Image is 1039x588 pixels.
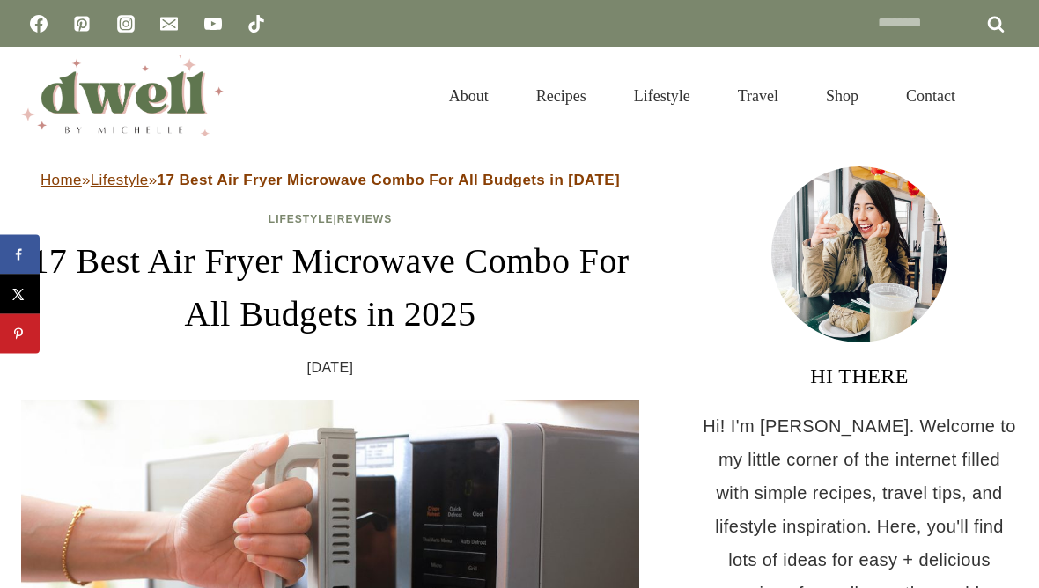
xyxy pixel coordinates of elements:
h1: 17 Best Air Fryer Microwave Combo For All Budgets in 2025 [21,235,639,341]
a: Reviews [337,213,392,225]
a: Lifestyle [269,213,334,225]
strong: 17 Best Air Fryer Microwave Combo For All Budgets in [DATE] [158,172,621,188]
a: Instagram [108,6,144,41]
a: Travel [714,65,802,127]
a: TikTok [239,6,274,41]
a: Recipes [512,65,610,127]
nav: Primary Navigation [425,65,979,127]
a: Lifestyle [610,65,714,127]
a: Email [151,6,187,41]
a: Pinterest [64,6,99,41]
button: View Search Form [988,81,1018,111]
img: DWELL by michelle [21,55,224,136]
a: About [425,65,512,127]
span: | [269,213,392,225]
a: Facebook [21,6,56,41]
a: YouTube [195,6,231,41]
span: » » [41,172,620,188]
a: Home [41,172,82,188]
a: Lifestyle [91,172,149,188]
a: Shop [802,65,882,127]
time: [DATE] [307,355,354,381]
a: Contact [882,65,979,127]
h3: HI THERE [701,360,1018,392]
